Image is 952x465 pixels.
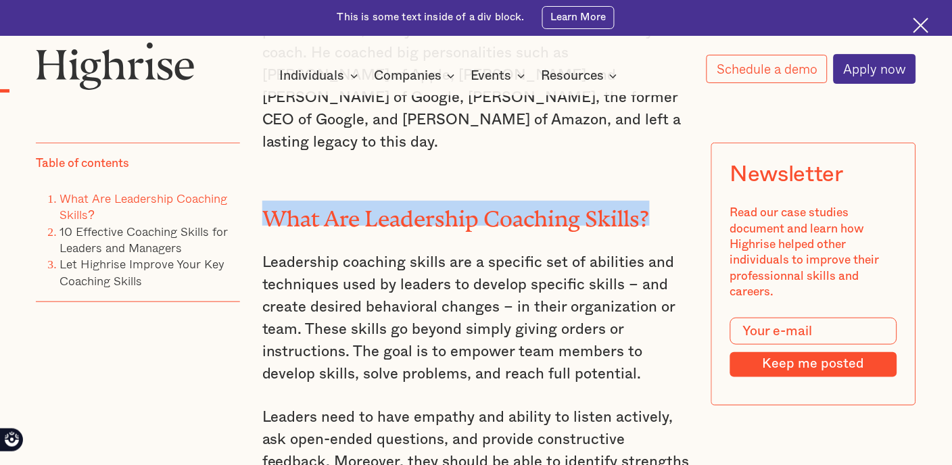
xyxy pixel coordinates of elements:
p: Leadership coaching skills are a specific set of abilities and techniques used by leaders to deve... [262,251,690,385]
a: What Are Leadership Coaching Skills? [59,189,227,224]
a: Let Highrise Improve Your Key Coaching Skills [59,255,224,289]
div: This is some text inside of a div block. [337,11,525,25]
div: Read our case studies document and learn how Highrise helped other individuals to improve their p... [730,205,898,299]
div: Companies [374,68,442,84]
div: Individuals [280,68,345,84]
a: Schedule a demo [707,55,828,84]
div: Events [471,68,512,84]
input: Keep me posted [730,352,898,377]
img: Cross icon [913,18,929,33]
img: Highrise logo [36,42,195,90]
div: Companies [374,68,459,84]
div: Table of contents [36,155,129,171]
div: Newsletter [730,162,844,187]
div: Resources [541,68,621,84]
div: Individuals [280,68,362,84]
form: Modal Form [730,318,898,377]
a: Apply now [834,54,917,83]
div: Events [471,68,529,84]
input: Your e-mail [730,318,898,345]
a: Learn More [542,6,615,29]
h2: What Are Leadership Coaching Skills? [262,201,690,226]
a: 10 Effective Coaching Skills for Leaders and Managers [59,222,228,257]
div: Resources [541,68,604,84]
